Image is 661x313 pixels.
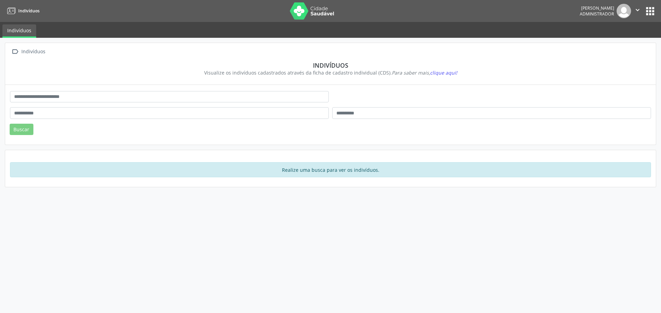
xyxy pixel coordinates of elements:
a:  Indivíduos [10,47,46,57]
div: Visualize os indivíduos cadastrados através da ficha de cadastro individual (CDS). [15,69,646,76]
button:  [631,4,644,18]
div: [PERSON_NAME] [580,5,614,11]
span: clique aqui! [430,69,457,76]
i:  [634,6,641,14]
img: img [617,4,631,18]
i:  [10,47,20,57]
a: Indivíduos [5,5,40,16]
div: Indivíduos [20,47,46,57]
div: Indivíduos [15,62,646,69]
a: Indivíduos [2,24,36,38]
button: apps [644,5,656,17]
i: Para saber mais, [392,69,457,76]
span: Administrador [580,11,614,17]
span: Indivíduos [18,8,40,14]
button: Buscar [10,124,33,135]
div: Realize uma busca para ver os indivíduos. [10,162,651,177]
